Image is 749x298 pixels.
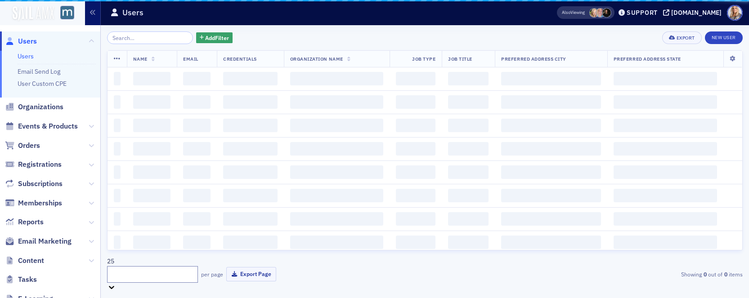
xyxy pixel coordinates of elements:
button: Export [662,31,701,44]
span: ‌ [396,236,435,249]
span: Lauren McDonough [602,8,611,18]
span: ‌ [290,72,384,85]
span: ‌ [183,95,211,109]
span: Job Title [448,56,472,62]
span: ‌ [183,189,211,202]
span: ‌ [133,142,171,156]
div: [DOMAIN_NAME] [671,9,722,17]
img: SailAMX [60,6,74,20]
span: ‌ [614,142,717,156]
img: SailAMX [13,6,54,21]
span: ‌ [223,165,278,179]
span: ‌ [223,119,278,132]
span: ‌ [183,142,211,156]
span: ‌ [114,72,121,85]
span: ‌ [183,72,211,85]
span: Events & Products [18,121,78,131]
span: ‌ [133,72,171,85]
a: User Custom CPE [18,80,67,88]
a: Events & Products [5,121,78,131]
a: Tasks [5,275,37,285]
span: Reports [18,217,44,227]
span: ‌ [396,72,435,85]
span: Organization Name [290,56,343,62]
span: ‌ [183,165,211,179]
a: Email Marketing [5,236,72,246]
span: Tasks [18,275,37,285]
span: Preferred Address State [614,56,681,62]
a: Orders [5,141,40,151]
a: Organizations [5,102,63,112]
span: ‌ [396,165,435,179]
span: ‌ [290,95,384,109]
span: ‌ [396,142,435,156]
a: Reports [5,217,44,227]
span: ‌ [133,119,171,132]
span: ‌ [614,119,717,132]
span: ‌ [223,95,278,109]
span: Orders [18,141,40,151]
span: ‌ [501,212,601,226]
span: ‌ [396,212,435,226]
a: Registrations [5,160,62,169]
span: ‌ [448,142,489,156]
span: ‌ [614,236,717,249]
input: Search… [107,31,193,44]
span: Job Type [412,56,435,62]
span: ‌ [614,189,717,202]
span: Email [183,56,198,62]
a: Email Send Log [18,67,60,76]
span: ‌ [396,189,435,202]
span: ‌ [614,72,717,85]
span: ‌ [501,72,601,85]
span: ‌ [223,72,278,85]
span: Subscriptions [18,179,63,189]
span: ‌ [223,142,278,156]
span: ‌ [290,119,384,132]
span: ‌ [448,212,489,226]
span: ‌ [133,236,171,249]
button: [DOMAIN_NAME] [663,9,725,16]
div: Also [562,9,570,15]
a: Users [5,36,37,46]
span: ‌ [133,95,171,109]
div: 25 [107,257,198,266]
span: Viewing [562,9,585,16]
a: View Homepage [54,6,74,21]
div: Support [627,9,658,17]
span: Memberships [18,198,62,208]
span: ‌ [396,95,435,109]
span: ‌ [448,189,489,202]
span: ‌ [614,95,717,109]
span: Users [18,36,37,46]
span: ‌ [183,236,211,249]
span: ‌ [396,119,435,132]
a: Content [5,256,44,266]
span: ‌ [448,236,489,249]
span: ‌ [501,95,601,109]
span: ‌ [448,165,489,179]
div: Export [677,36,695,40]
span: ‌ [290,165,384,179]
span: ‌ [114,189,121,202]
span: ‌ [448,95,489,109]
strong: 0 [722,270,729,278]
span: ‌ [114,212,121,226]
span: Dee Sullivan [596,8,605,18]
span: ‌ [501,236,601,249]
span: ‌ [614,212,717,226]
span: Registrations [18,160,62,169]
span: ‌ [114,165,121,179]
span: ‌ [501,165,601,179]
span: ‌ [114,236,121,249]
h1: Users [122,7,144,18]
span: ‌ [501,189,601,202]
span: Add Filter [205,34,229,42]
span: ‌ [183,119,211,132]
span: ‌ [114,142,121,156]
span: Content [18,256,44,266]
a: Users [18,52,34,60]
span: ‌ [448,119,489,132]
span: ‌ [114,95,121,109]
